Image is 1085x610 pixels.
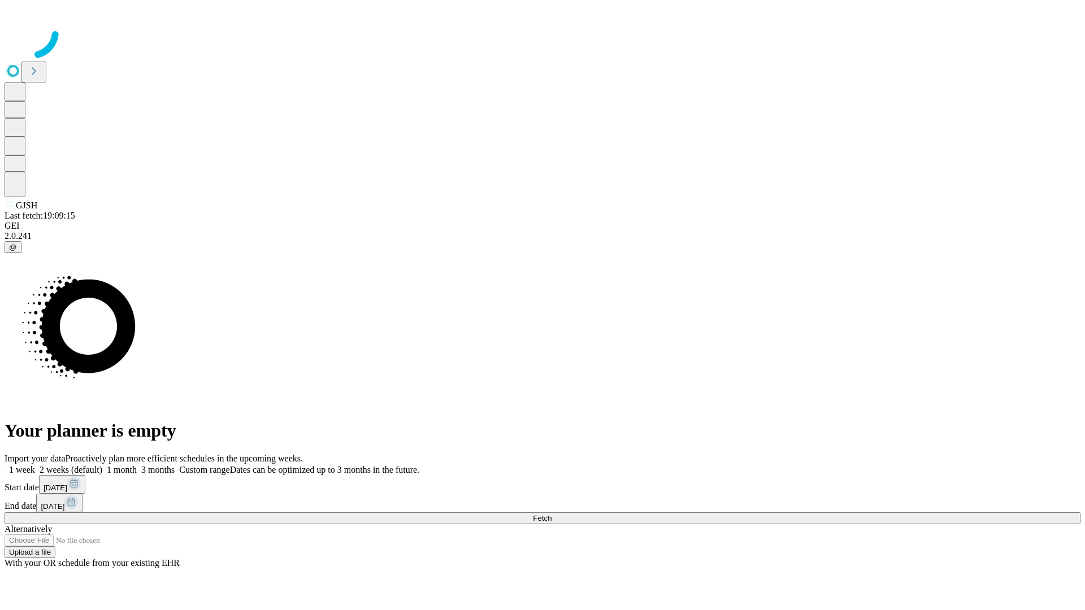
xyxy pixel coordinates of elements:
[44,483,67,492] span: [DATE]
[36,494,83,512] button: [DATE]
[5,546,55,558] button: Upload a file
[5,221,1080,231] div: GEI
[9,243,17,251] span: @
[5,558,180,568] span: With your OR schedule from your existing EHR
[9,465,35,474] span: 1 week
[5,524,52,534] span: Alternatively
[107,465,137,474] span: 1 month
[5,420,1080,441] h1: Your planner is empty
[141,465,175,474] span: 3 months
[5,211,75,220] span: Last fetch: 19:09:15
[5,241,21,253] button: @
[40,465,102,474] span: 2 weeks (default)
[533,514,552,522] span: Fetch
[5,231,1080,241] div: 2.0.241
[5,512,1080,524] button: Fetch
[39,475,85,494] button: [DATE]
[179,465,229,474] span: Custom range
[16,201,37,210] span: GJSH
[5,454,66,463] span: Import your data
[5,494,1080,512] div: End date
[66,454,303,463] span: Proactively plan more efficient schedules in the upcoming weeks.
[41,502,64,511] span: [DATE]
[230,465,419,474] span: Dates can be optimized up to 3 months in the future.
[5,475,1080,494] div: Start date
